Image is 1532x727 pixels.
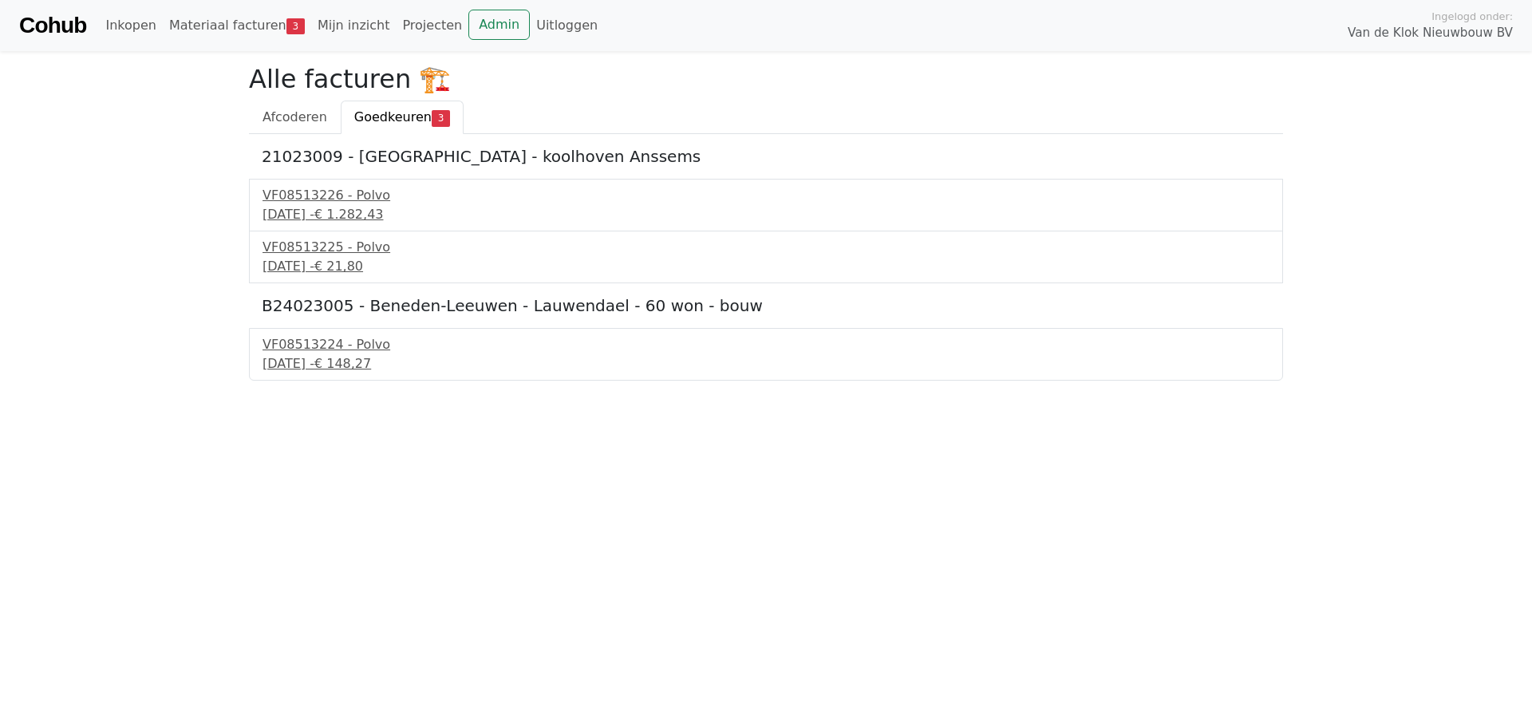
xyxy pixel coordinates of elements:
a: Inkopen [99,10,162,41]
h5: 21023009 - [GEOGRAPHIC_DATA] - koolhoven Anssems [262,147,1270,166]
span: € 21,80 [314,259,363,274]
a: Afcoderen [249,101,341,134]
a: VF08513226 - Polvo[DATE] -€ 1.282,43 [263,186,1269,224]
span: 3 [432,110,450,126]
span: 3 [286,18,305,34]
a: Admin [468,10,530,40]
h5: B24023005 - Beneden-Leeuwen - Lauwendael - 60 won - bouw [262,296,1270,315]
a: Mijn inzicht [311,10,397,41]
span: Afcoderen [263,109,327,124]
div: VF08513224 - Polvo [263,335,1269,354]
span: € 1.282,43 [314,207,384,222]
a: Projecten [396,10,468,41]
span: Ingelogd onder: [1431,9,1513,24]
span: € 148,27 [314,356,371,371]
span: Van de Klok Nieuwbouw BV [1348,24,1513,42]
div: VF08513225 - Polvo [263,238,1269,257]
div: [DATE] - [263,205,1269,224]
a: Uitloggen [530,10,604,41]
a: VF08513225 - Polvo[DATE] -€ 21,80 [263,238,1269,276]
div: VF08513226 - Polvo [263,186,1269,205]
a: Materiaal facturen3 [163,10,311,41]
h2: Alle facturen 🏗️ [249,64,1283,94]
div: [DATE] - [263,257,1269,276]
a: Cohub [19,6,86,45]
a: VF08513224 - Polvo[DATE] -€ 148,27 [263,335,1269,373]
a: Goedkeuren3 [341,101,464,134]
div: [DATE] - [263,354,1269,373]
span: Goedkeuren [354,109,432,124]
